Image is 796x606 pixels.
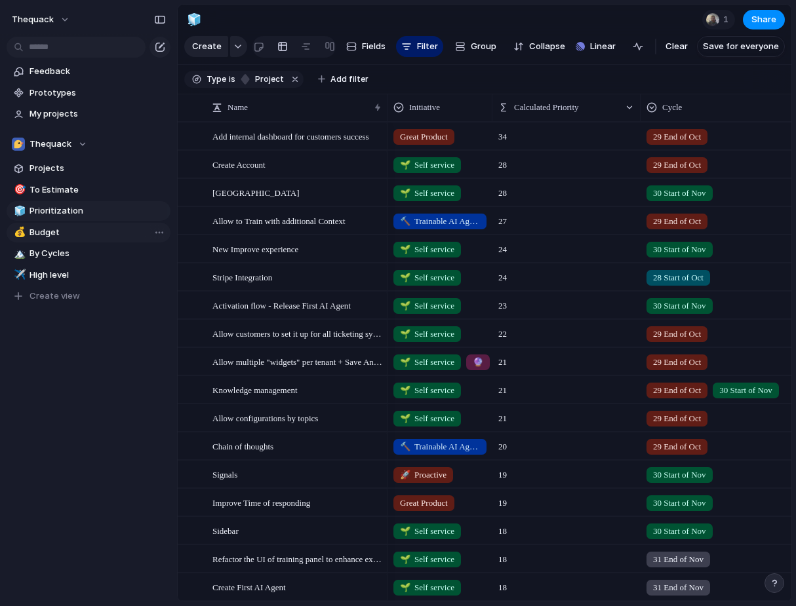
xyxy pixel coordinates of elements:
[508,36,570,57] button: Collapse
[30,247,166,260] span: By Cycles
[30,162,166,175] span: Projects
[400,526,410,536] span: 🌱
[493,208,512,228] span: 27
[251,73,284,85] span: project
[493,489,512,510] span: 19
[212,128,369,143] span: Add internal dashboard for customers success
[6,9,77,30] button: thequack
[653,525,706,538] span: 30 Start of Nov
[7,244,170,263] a: 🏔️By Cycles
[400,216,410,226] span: 🔨
[400,159,454,172] span: Self service
[400,328,454,341] span: Self service
[7,104,170,124] a: My projects
[12,204,25,218] button: 🧊
[7,180,170,200] a: 🎯To Estimate
[400,301,410,311] span: 🌱
[493,236,512,256] span: 24
[330,73,368,85] span: Add filter
[14,225,23,240] div: 💰
[400,553,454,566] span: Self service
[12,247,25,260] button: 🏔️
[653,356,701,369] span: 29 End of Oct
[12,183,25,197] button: 🎯
[7,223,170,242] a: 💰Budget
[529,40,565,53] span: Collapse
[448,36,503,57] button: Group
[212,466,237,482] span: Signals
[400,412,454,425] span: Self service
[14,204,23,219] div: 🧊
[30,138,71,151] span: Thequack
[653,243,706,256] span: 30 Start of Nov
[653,553,704,566] span: 31 End of Nov
[400,525,454,538] span: Self service
[212,213,346,228] span: Allow to Train with additional Context
[30,183,166,197] span: To Estimate
[653,187,706,200] span: 30 Start of Nov
[400,357,410,367] span: 🌱
[30,107,166,121] span: My projects
[212,495,310,510] span: Improve Time of responding
[653,299,706,312] span: 30 Start of Nov
[400,497,448,510] span: Great Product
[723,13,732,26] span: 1
[400,188,410,198] span: 🌱
[14,182,23,197] div: 🎯
[514,101,579,114] span: Calculated Priority
[7,62,170,81] a: Feedback
[400,187,454,200] span: Self service
[703,40,779,53] span: Save for everyone
[743,10,785,29] button: Share
[493,292,512,312] span: 23
[653,497,706,510] span: 30 Start of Nov
[229,73,235,85] span: is
[30,269,166,282] span: High level
[12,269,25,282] button: ✈️
[212,438,273,453] span: Chain of thoughts
[212,297,351,312] span: Activation flow - Release First AI Agent
[653,271,704,284] span: 28 Start of Oct
[493,518,512,538] span: 18
[400,130,448,143] span: Great Product
[400,554,410,564] span: 🌱
[237,72,287,86] button: project
[212,269,272,284] span: Stripe Integration
[30,86,166,100] span: Prototypes
[653,384,701,397] span: 29 End of Oct
[697,36,785,57] button: Save for everyone
[493,405,512,425] span: 21
[473,357,483,367] span: 🔮
[12,226,25,239] button: 💰
[212,551,383,566] span: Refactor the UI of training panel to enhance experience and show diffrentiation of channels
[207,73,226,85] span: Type
[212,157,266,172] span: Create Account
[653,581,704,594] span: 31 End of Nov
[7,159,170,178] a: Projects
[30,65,166,78] span: Feedback
[570,37,621,56] button: Linear
[493,433,512,453] span: 20
[653,328,701,341] span: 29 End of Oct
[341,36,391,57] button: Fields
[400,413,410,423] span: 🌱
[409,101,440,114] span: Initiative
[493,264,512,284] span: 24
[212,579,286,594] span: Create First AI Agent
[212,185,300,200] span: [GEOGRAPHIC_DATA]
[7,265,170,285] div: ✈️High level
[471,40,496,53] span: Group
[226,72,238,86] button: is
[7,83,170,103] a: Prototypes
[228,101,248,114] span: Name
[212,326,383,341] span: Allow customers to set it up for all ticketing systems
[653,159,701,172] span: 29 End of Oct
[400,581,454,594] span: Self service
[192,40,222,53] span: Create
[400,273,410,282] span: 🌱
[493,180,512,200] span: 28
[30,290,80,303] span: Create view
[396,36,443,57] button: Filter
